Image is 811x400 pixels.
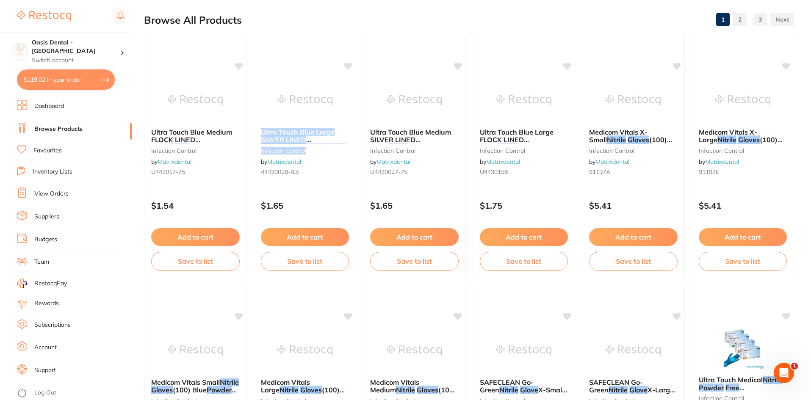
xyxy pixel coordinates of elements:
em: Glove [629,386,648,394]
a: Log Out [34,389,56,397]
span: by [370,158,410,166]
h4: Oasis Dental - Brighton [32,39,120,55]
em: Powder [713,143,738,152]
button: Add to cart [151,228,240,246]
p: $1.54 [151,201,240,210]
em: Powder [207,386,232,394]
p: $1.65 [370,201,459,210]
em: Powder [603,143,628,152]
h2: Browse All Products [144,14,242,26]
img: Ultra Touch Medical Nitrile Powder Free Gloves 100/box [715,327,770,369]
em: Glove [280,143,298,152]
span: Medicom Vitals X-Small [589,128,648,144]
a: View Orders [34,190,69,198]
button: Add to cart [589,228,678,246]
em: Glove [499,143,517,152]
img: SAFECLEAN Go-Green Nitrile Glove X-Small (100) Biodegradable - while stocks last [496,329,551,372]
span: Medicom Vitals Large [261,378,310,394]
span: by [480,158,520,166]
span: SAFECLEAN Go-Green [589,378,643,394]
em: Nitrile [609,386,628,394]
button: Save to list [370,252,459,270]
img: Ultra Touch Blue Large SILVER LINED Utility Glove (1 Pair) Size 8-8.5 [277,79,332,121]
img: Ultra Touch Blue Medium FLOCK LINED Utility Glove (1 Pair) Size 7-7.5 [168,79,223,121]
span: by [261,158,301,166]
p: Switch account [32,56,120,65]
b: Medicom Vitals Large Nitrile Gloves (100) Blue Powder Free [261,378,349,394]
span: by [151,158,191,166]
span: (1 Pair) Size 7-7.5 [151,143,236,160]
span: 44430028-8.5 [261,168,299,176]
a: Support [34,366,56,375]
em: Nitrile [717,135,736,144]
a: Favourites [33,146,62,155]
b: Medicom Vitals X-Large Nitrile Gloves (100) Blue Powder Free [699,128,787,144]
p: $1.75 [480,201,568,210]
button: Save to list [480,252,568,270]
span: by [589,158,629,166]
span: (100) Blue [699,135,783,152]
b: Ultra Touch Blue Large SILVER LINED Utility Glove (1 Pair) Size 8-8.5 [261,128,349,144]
a: Team [34,258,49,266]
img: Medicom Vitals Large Nitrile Gloves (100) Blue Powder Free [277,329,332,372]
em: Nitrile [220,378,239,386]
span: RestocqPay [34,279,67,288]
button: Add to cart [699,228,787,246]
b: Ultra Touch Blue Medium SILVER LINED Utility Glove (1 Pair) Size 7-7.5 [370,128,459,144]
b: SAFECLEAN Go-Green Nitrile Glove X-Small (100) Biodegradable - while stocks last [480,378,568,394]
a: 2 [733,11,747,28]
img: Medicom Vitals Medium Nitrile Gloves (100) Blue Powder Free [387,329,442,372]
a: Matrixdental [486,158,520,166]
img: RestocqPay [17,279,27,288]
span: 1 [791,363,798,370]
a: Suppliers [34,212,59,221]
button: Save to list [261,252,349,270]
a: Browse Products [34,125,83,133]
img: Oasis Dental - Brighton [13,43,27,57]
span: 91197E [699,168,719,176]
button: Save to list [589,252,678,270]
b: Ultra Touch Blue Large FLOCK LINED Utility Glove (1 Pair) Size 8-8.5 [480,128,568,144]
em: Gloves [628,135,649,144]
small: infection control [480,147,568,154]
span: (1 Pair) Size 7-7.5 [370,143,455,160]
em: Glove [170,143,188,152]
img: Medicom Vitals Small Nitrile Gloves (100) Blue Powder Free [168,329,223,372]
b: Ultra Touch Medical Nitrile Powder Free Gloves 100/box [699,376,787,392]
em: Powder [699,383,724,392]
button: Save to list [699,252,787,270]
img: Medicom Vitals X-Large Nitrile Gloves (100) Blue Powder Free [715,79,770,121]
button: Add to cart [261,228,349,246]
span: U4430158 [480,168,508,176]
span: Ultra Touch Blue Medium SILVER LINED Utility [370,128,451,152]
a: 1 [716,11,730,28]
a: Account [34,343,57,352]
span: 100/box [720,391,747,400]
b: SAFECLEAN Go-Green Nitrile Glove X-Large (100) Biodegradable - while stocks last [589,378,678,394]
span: Medicom Vitals X-Large [699,128,757,144]
iframe: Intercom live chat [774,363,794,383]
b: Ultra Touch Blue Medium FLOCK LINED Utility Glove (1 Pair) Size 7-7.5 [151,128,240,144]
em: Gloves [151,386,173,394]
em: Glove [520,386,538,394]
img: Restocq Logo [17,11,71,21]
em: Nitrile [763,375,782,384]
span: (100) Blue [173,386,207,394]
em: Glove [389,143,407,152]
p: $5.41 [699,201,787,210]
a: Matrixdental [595,158,629,166]
span: (1 Pair) Size 8-8.5 [480,143,565,160]
span: Ultra Touch Blue Large FLOCK LINED Utility [480,128,554,152]
img: Medicom Vitals X-Small Nitrile Gloves (100) Blue Powder Free [606,79,661,121]
em: Free [630,143,644,152]
em: Gloves [738,135,760,144]
em: Nitrile [607,135,626,144]
b: Medicom Vitals Medium Nitrile Gloves (100) Blue Powder Free [370,378,459,394]
span: 91197A [589,168,610,176]
em: Free [740,143,754,152]
span: (1 Pair) Size 8-8.5 [261,143,346,160]
span: Medicom Vitals Small [151,378,220,386]
a: Inventory Lists [33,168,72,176]
small: infection control [699,147,787,154]
span: SAFECLEAN Go-Green [480,378,534,394]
